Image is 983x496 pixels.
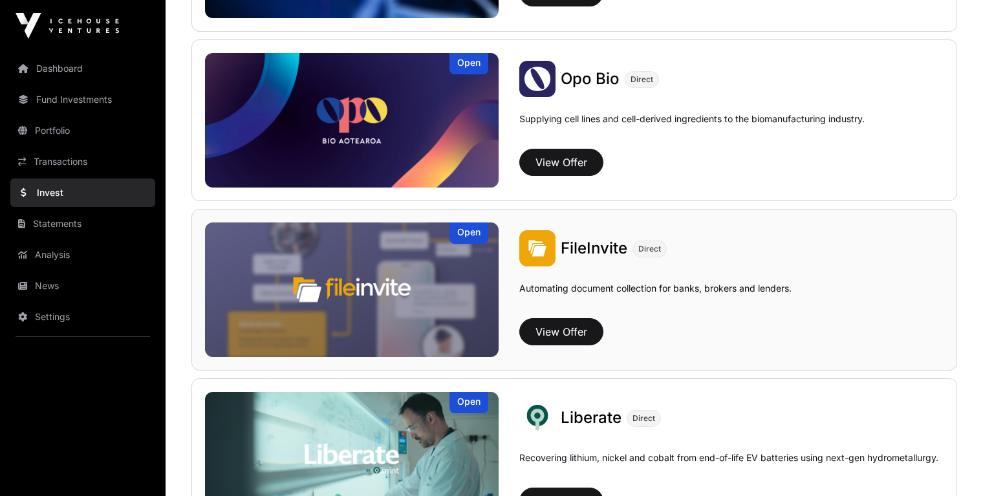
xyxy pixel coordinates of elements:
[10,147,155,176] a: Transactions
[519,451,938,482] p: Recovering lithium, nickel and cobalt from end-of-life EV batteries using next-gen hydrometallurgy.
[561,408,621,427] span: Liberate
[10,178,155,207] a: Invest
[10,303,155,331] a: Settings
[561,407,621,428] a: Liberate
[519,282,792,313] p: Automating document collection for banks, brokers and lenders.
[10,210,155,238] a: Statements
[561,238,627,259] a: FileInvite
[449,222,488,244] div: Open
[449,392,488,413] div: Open
[561,239,627,257] span: FileInvite
[632,413,655,424] span: Direct
[519,230,556,266] img: FileInvite
[519,61,556,97] img: Opo Bio
[449,53,488,74] div: Open
[205,222,499,357] img: FileInvite
[10,241,155,269] a: Analysis
[631,74,653,85] span: Direct
[16,13,119,39] img: Icehouse Ventures Logo
[918,434,983,496] iframe: Chat Widget
[10,54,155,83] a: Dashboard
[561,69,620,88] span: Opo Bio
[10,272,155,300] a: News
[519,400,556,436] img: Liberate
[205,53,499,188] a: Opo BioOpen
[561,69,620,89] a: Opo Bio
[10,116,155,145] a: Portfolio
[205,53,499,188] img: Opo Bio
[519,113,865,125] p: Supplying cell lines and cell-derived ingredients to the biomanufacturing industry.
[205,222,499,357] a: FileInviteOpen
[519,149,603,176] button: View Offer
[638,244,661,254] span: Direct
[10,85,155,114] a: Fund Investments
[519,318,603,345] button: View Offer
